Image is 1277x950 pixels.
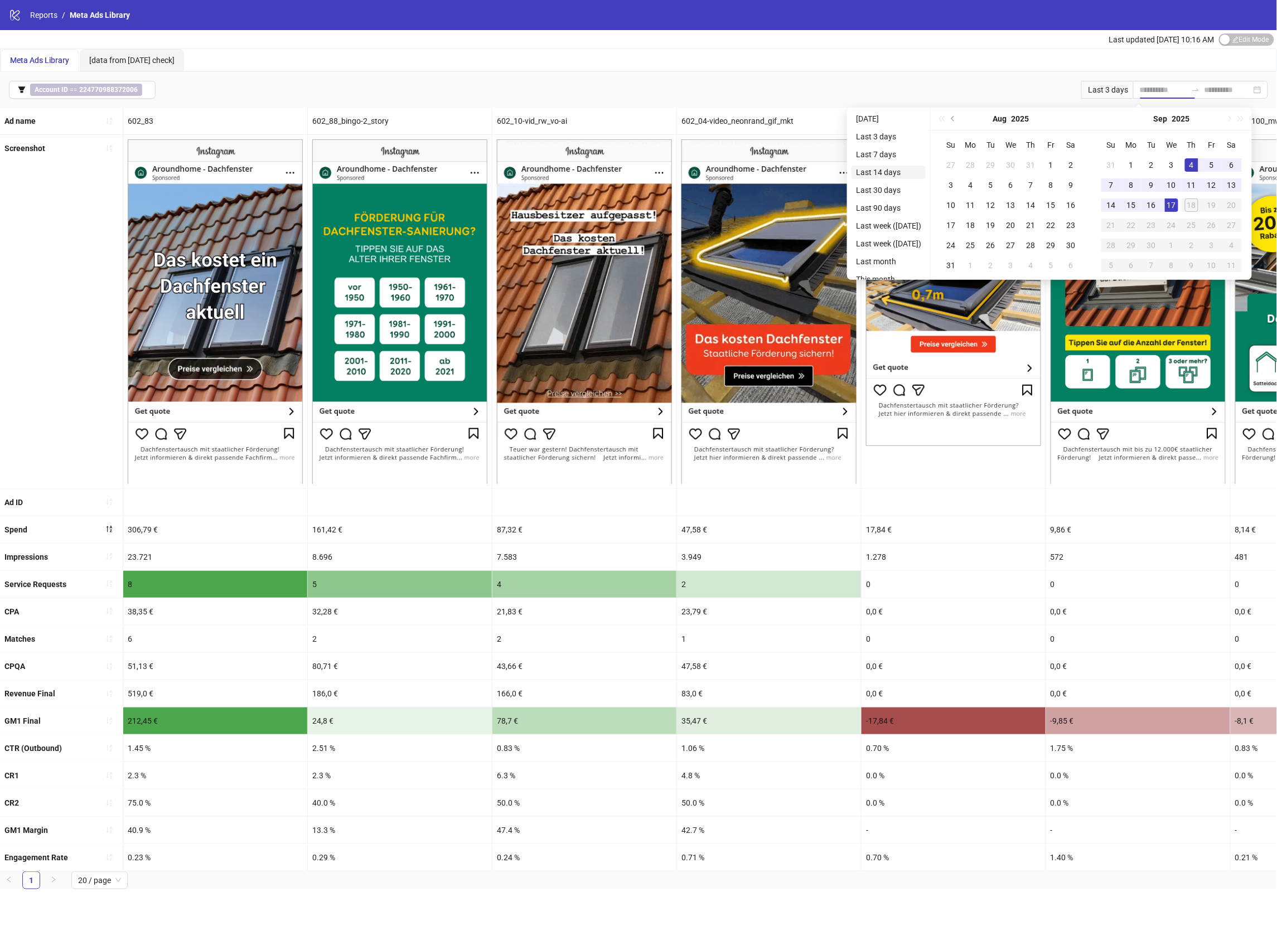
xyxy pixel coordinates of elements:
[1205,198,1218,212] div: 19
[105,744,113,752] span: sort-ascending
[1205,178,1218,192] div: 12
[961,215,981,235] td: 2025-08-18
[1225,198,1239,212] div: 20
[1185,259,1198,272] div: 9
[1041,195,1061,215] td: 2025-08-15
[6,876,12,883] span: left
[1162,255,1182,275] td: 2025-10-08
[1162,215,1182,235] td: 2025-09-24
[941,195,961,215] td: 2025-08-10
[1105,239,1118,252] div: 28
[1004,198,1018,212] div: 13
[1162,155,1182,175] td: 2025-09-03
[984,198,998,212] div: 12
[1165,178,1178,192] div: 10
[71,871,128,889] div: Page Size
[941,155,961,175] td: 2025-07-27
[1044,198,1058,212] div: 15
[944,158,957,172] div: 27
[677,544,861,570] div: 3.949
[1105,158,1118,172] div: 31
[1101,155,1121,175] td: 2025-08-31
[1044,178,1058,192] div: 8
[1105,259,1118,272] div: 5
[852,273,926,286] li: This month
[1061,155,1081,175] td: 2025-08-02
[105,662,113,670] span: sort-ascending
[1021,215,1041,235] td: 2025-08-21
[1185,158,1198,172] div: 4
[1024,239,1038,252] div: 28
[4,144,45,153] b: Screenshot
[1105,219,1118,232] div: 21
[964,259,978,272] div: 1
[961,175,981,195] td: 2025-08-04
[866,139,1041,446] img: Screenshot 120212746714730292
[981,195,1001,215] td: 2025-08-12
[677,516,861,543] div: 47,58 €
[1205,239,1218,252] div: 3
[4,689,55,698] b: Revenue Final
[1021,155,1041,175] td: 2025-07-31
[862,516,1046,543] div: 17,84 €
[941,255,961,275] td: 2025-08-31
[981,155,1001,175] td: 2025-07-29
[1202,175,1222,195] td: 2025-09-12
[308,544,492,570] div: 8.696
[1121,195,1141,215] td: 2025-09-15
[1145,198,1158,212] div: 16
[1182,195,1202,215] td: 2025-09-18
[862,544,1046,570] div: 1.278
[677,653,861,680] div: 47,58 €
[1101,255,1121,275] td: 2025-10-05
[1051,139,1226,483] img: Screenshot 120229135180650292
[1046,653,1230,680] div: 0,0 €
[1202,255,1222,275] td: 2025-10-10
[1041,215,1061,235] td: 2025-08-22
[964,239,978,252] div: 25
[1065,219,1078,232] div: 23
[1021,175,1041,195] td: 2025-08-07
[852,148,926,161] li: Last 7 days
[1225,178,1239,192] div: 13
[105,826,113,834] span: sort-ascending
[1141,175,1162,195] td: 2025-09-09
[1222,235,1242,255] td: 2025-10-04
[10,56,69,65] span: Meta Ads Library
[492,544,676,570] div: 7.583
[123,626,307,652] div: 6
[105,525,113,533] span: sort-descending
[984,259,998,272] div: 2
[964,219,978,232] div: 18
[1225,239,1239,252] div: 4
[30,84,142,96] span: ==
[862,707,1046,734] div: -17,84 €
[1205,259,1218,272] div: 10
[677,571,861,598] div: 2
[947,108,960,130] button: Previous month (PageUp)
[964,198,978,212] div: 11
[492,680,676,707] div: 166,0 €
[1125,198,1138,212] div: 15
[984,219,998,232] div: 19
[1125,158,1138,172] div: 1
[1101,235,1121,255] td: 2025-09-28
[4,662,25,671] b: CPQA
[497,139,672,483] img: Screenshot 120226233959500292
[1061,235,1081,255] td: 2025-08-30
[308,653,492,680] div: 80,71 €
[981,175,1001,195] td: 2025-08-05
[4,525,27,534] b: Spend
[1081,81,1133,99] div: Last 3 days
[1121,255,1141,275] td: 2025-10-06
[492,108,676,134] div: 602_10-vid_rw_vo-ai
[862,571,1046,598] div: 0
[961,235,981,255] td: 2025-08-25
[4,552,48,561] b: Impressions
[1021,195,1041,215] td: 2025-08-14
[1041,175,1061,195] td: 2025-08-08
[1109,35,1215,44] span: Last updated [DATE] 10:16 AM
[23,872,40,889] a: 1
[1165,219,1178,232] div: 24
[1061,255,1081,275] td: 2025-09-06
